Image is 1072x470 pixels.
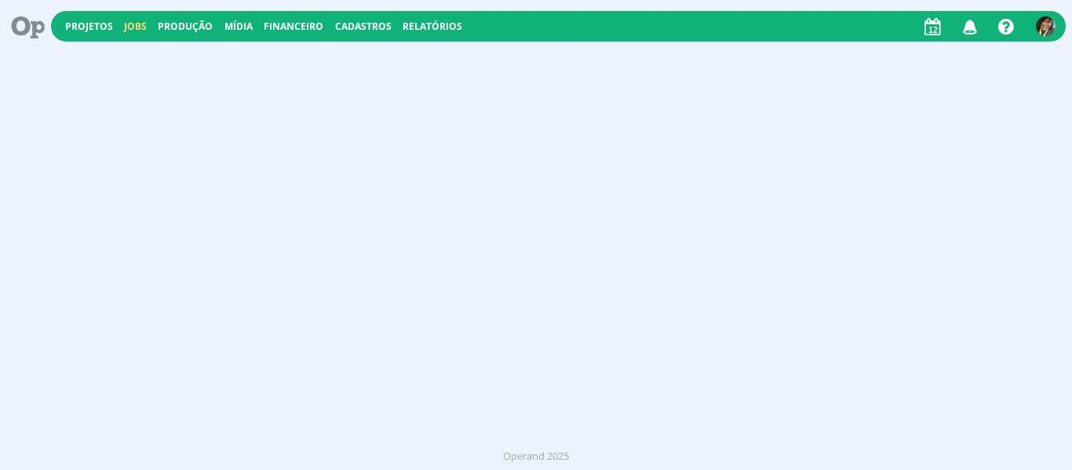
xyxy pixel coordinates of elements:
a: Produção [158,20,213,33]
button: Financeiro [259,20,328,33]
a: Mídia [224,20,253,33]
button: Cadastros [330,20,396,33]
a: Relatórios [403,20,462,33]
button: Jobs [119,20,151,33]
a: Financeiro [264,20,323,33]
a: Jobs [124,20,147,33]
img: S [1036,16,1056,36]
a: Projetos [65,20,113,33]
button: Mídia [220,20,257,33]
button: Produção [153,20,217,33]
button: Relatórios [398,20,467,33]
span: Cadastros [335,20,392,33]
button: S [1035,13,1056,40]
button: Projetos [60,20,118,33]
